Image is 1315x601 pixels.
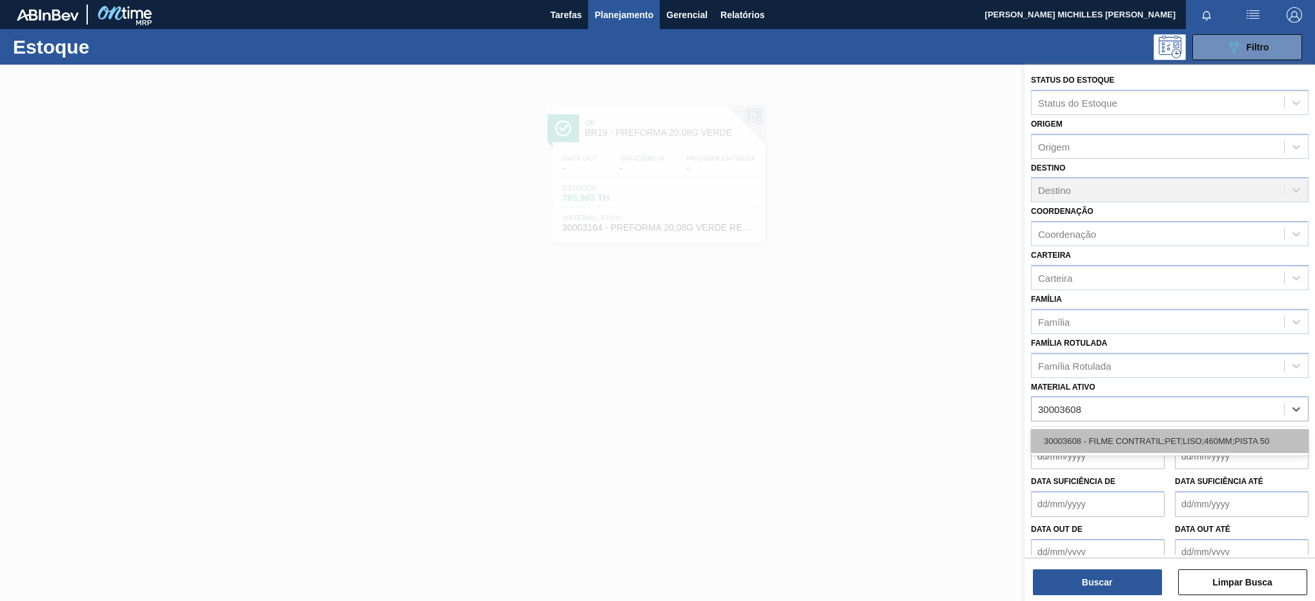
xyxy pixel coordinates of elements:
img: TNhmsLtSVTkK8tSr43FrP2fwEKptu5GPRR3wAAAABJRU5ErkJggg== [17,9,79,21]
label: Origem [1031,120,1063,129]
label: Data suficiência até [1175,477,1263,486]
button: Filtro [1192,34,1302,60]
span: Planejamento [595,7,653,23]
div: 30003608 - FILME CONTRATIL;PET;LISO;460MM;PISTA 50 [1031,429,1309,453]
div: Carteira [1038,272,1072,283]
label: Data out de [1031,525,1083,534]
input: dd/mm/yyyy [1031,443,1165,469]
img: Logout [1287,7,1302,23]
span: Relatórios [720,7,764,23]
label: Material ativo [1031,383,1096,392]
span: Gerencial [666,7,708,23]
label: Carteira [1031,251,1071,260]
div: Origem [1038,141,1070,152]
label: Data suficiência de [1031,477,1116,486]
div: Pogramando: nenhum usuário selecionado [1154,34,1186,60]
span: Filtro [1247,42,1269,52]
input: dd/mm/yyyy [1175,491,1309,517]
label: Destino [1031,163,1065,173]
label: Data out até [1175,525,1230,534]
img: userActions [1245,7,1261,23]
div: Coordenação [1038,229,1096,240]
span: Tarefas [550,7,582,23]
div: Família [1038,316,1070,327]
label: Família [1031,295,1062,304]
button: Notificações [1186,6,1227,24]
input: dd/mm/yyyy [1031,491,1165,517]
label: Coordenação [1031,207,1094,216]
label: Status do Estoque [1031,76,1114,85]
label: Família Rotulada [1031,339,1107,348]
div: Status do Estoque [1038,97,1117,108]
input: dd/mm/yyyy [1175,539,1309,565]
input: dd/mm/yyyy [1031,539,1165,565]
div: Família Rotulada [1038,360,1111,371]
input: dd/mm/yyyy [1175,443,1309,469]
h1: Estoque [13,39,208,54]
